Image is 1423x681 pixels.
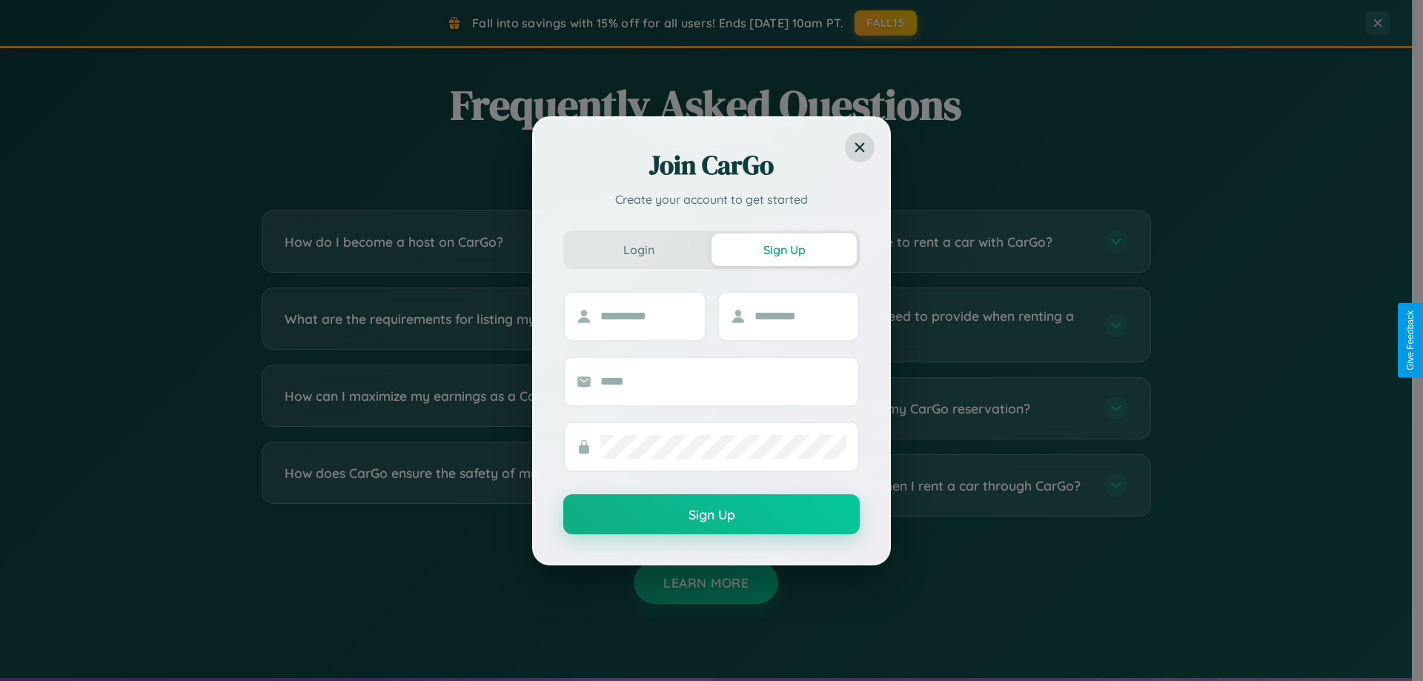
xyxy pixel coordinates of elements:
[566,233,711,266] button: Login
[711,233,857,266] button: Sign Up
[563,190,860,208] p: Create your account to get started
[563,494,860,534] button: Sign Up
[563,147,860,183] h2: Join CarGo
[1405,310,1416,371] div: Give Feedback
